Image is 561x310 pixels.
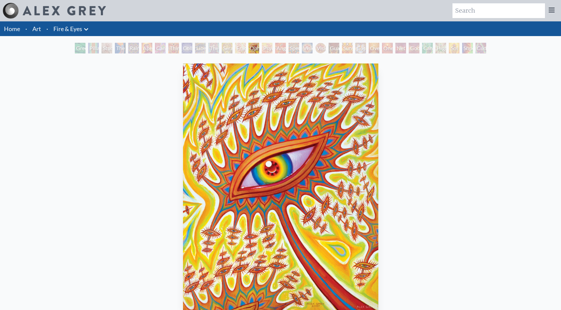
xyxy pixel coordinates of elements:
[422,43,433,53] div: Cannafist
[449,43,459,53] div: Sol Invictus
[452,3,545,18] input: Search
[476,43,486,53] div: Cuddle
[23,21,30,36] li: ·
[168,43,179,53] div: Third Eye Tears of Joy
[342,43,353,53] div: Sunyata
[369,43,379,53] div: Oversoul
[115,43,126,53] div: The Torch
[409,43,419,53] div: Godself
[222,43,232,53] div: Seraphic Transport Docking on the Third Eye
[462,43,473,53] div: Shpongled
[102,43,112,53] div: Study for the Great Turn
[395,43,406,53] div: Net of Being
[128,43,139,53] div: Rainbow Eye Ripple
[382,43,393,53] div: One
[208,43,219,53] div: The Seer
[155,43,166,53] div: Cannabis Sutra
[262,43,272,53] div: Psychomicrograph of a Fractal Paisley Cherub Feather Tip
[53,24,82,33] a: Fire & Eyes
[195,43,206,53] div: Liberation Through Seeing
[32,24,41,33] a: Art
[88,43,99,53] div: Pillar of Awareness
[355,43,366,53] div: Cosmic Elf
[315,43,326,53] div: Vision [PERSON_NAME]
[435,43,446,53] div: Higher Vision
[182,43,192,53] div: Collective Vision
[235,43,246,53] div: Fractal Eyes
[275,43,286,53] div: Angel Skin
[75,43,85,53] div: Green Hand
[4,25,20,32] a: Home
[289,43,299,53] div: Spectral Lotus
[44,21,51,36] li: ·
[329,43,339,53] div: Guardian of Infinite Vision
[248,43,259,53] div: Ophanic Eyelash
[302,43,313,53] div: Vision Crystal
[142,43,152,53] div: Aperture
